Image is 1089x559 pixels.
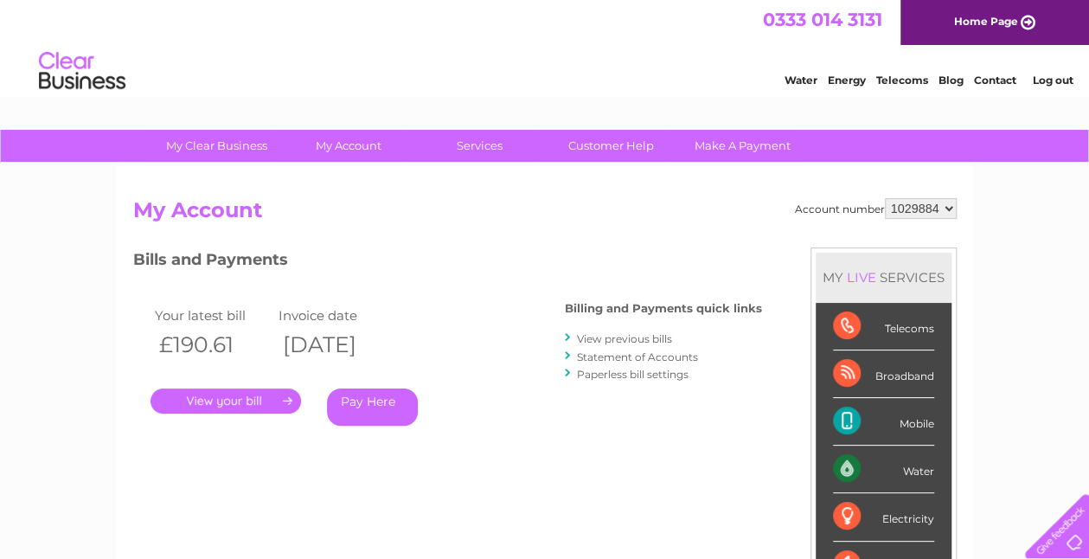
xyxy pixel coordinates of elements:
[577,368,689,381] a: Paperless bill settings
[408,130,551,162] a: Services
[833,303,934,350] div: Telecoms
[133,198,957,231] h2: My Account
[833,350,934,398] div: Broadband
[145,130,288,162] a: My Clear Business
[38,45,126,98] img: logo.png
[816,253,951,302] div: MY SERVICES
[833,493,934,541] div: Electricity
[151,327,275,363] th: £190.61
[137,10,954,84] div: Clear Business is a trading name of Verastar Limited (registered in [GEOGRAPHIC_DATA] No. 3667643...
[833,446,934,493] div: Water
[277,130,420,162] a: My Account
[843,269,880,286] div: LIVE
[577,332,672,345] a: View previous bills
[540,130,682,162] a: Customer Help
[577,350,698,363] a: Statement of Accounts
[828,74,866,87] a: Energy
[151,304,275,327] td: Your latest bill
[785,74,817,87] a: Water
[833,398,934,446] div: Mobile
[1032,74,1073,87] a: Log out
[327,389,418,426] a: Pay Here
[274,327,399,363] th: [DATE]
[763,9,882,30] a: 0333 014 3131
[151,389,301,414] a: .
[795,198,957,219] div: Account number
[974,74,1016,87] a: Contact
[565,302,762,315] h4: Billing and Payments quick links
[274,304,399,327] td: Invoice date
[671,130,814,162] a: Make A Payment
[938,74,964,87] a: Blog
[876,74,928,87] a: Telecoms
[133,247,762,278] h3: Bills and Payments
